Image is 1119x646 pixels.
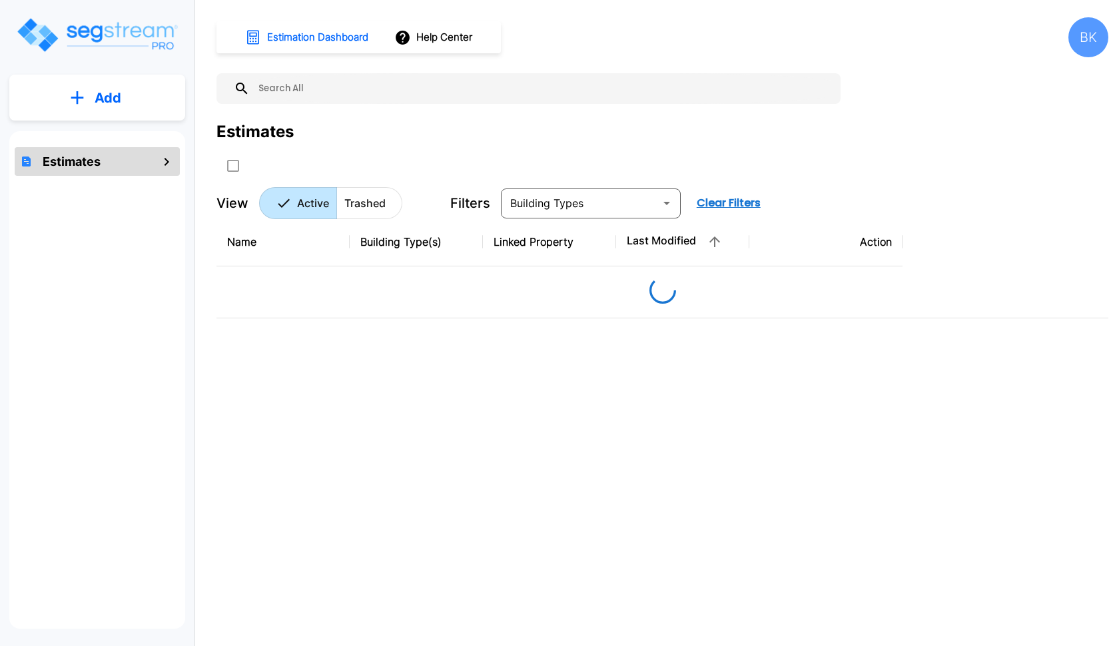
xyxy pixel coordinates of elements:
input: Building Types [505,194,655,212]
button: Estimation Dashboard [240,23,376,51]
th: Last Modified [616,218,749,266]
div: Name [227,234,339,250]
p: Add [95,88,121,108]
div: Platform [259,187,402,219]
button: Clear Filters [691,190,766,216]
p: Filters [450,193,490,213]
input: Search All [250,73,834,104]
p: Active [297,195,329,211]
th: Linked Property [483,218,616,266]
div: BK [1068,17,1108,57]
button: Active [259,187,337,219]
button: Add [9,79,185,117]
th: Action [749,218,903,266]
button: Trashed [336,187,402,219]
button: SelectAll [220,153,246,179]
th: Building Type(s) [350,218,483,266]
p: View [216,193,248,213]
h1: Estimates [43,153,101,170]
h1: Estimation Dashboard [267,30,368,45]
img: Logo [15,16,179,54]
div: Estimates [216,120,294,144]
button: Open [657,194,676,212]
button: Help Center [392,25,478,50]
p: Trashed [344,195,386,211]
